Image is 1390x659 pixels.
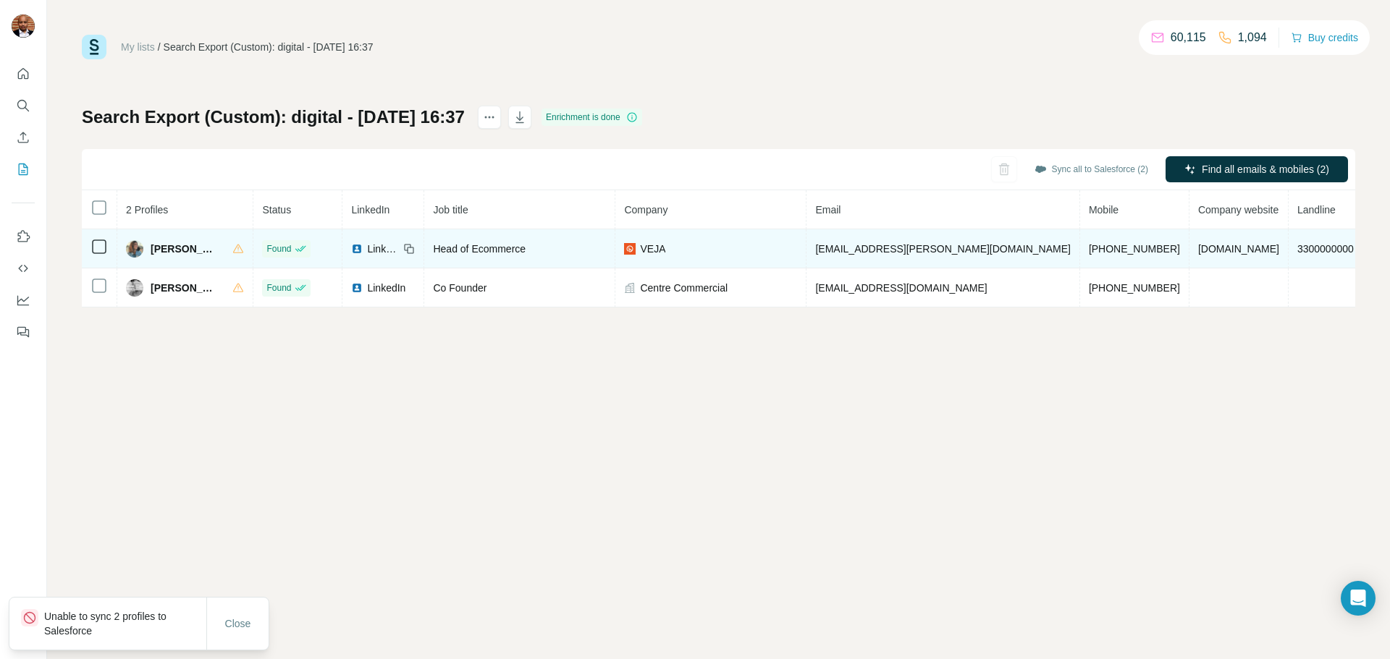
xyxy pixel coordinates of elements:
[12,14,35,38] img: Avatar
[815,282,987,294] span: [EMAIL_ADDRESS][DOMAIN_NAME]
[1297,204,1336,216] span: Landline
[12,224,35,250] button: Use Surfe on LinkedIn
[1202,162,1329,177] span: Find all emails & mobiles (2)
[1198,204,1279,216] span: Company website
[351,282,363,294] img: LinkedIn logo
[126,279,143,297] img: Avatar
[351,204,389,216] span: LinkedIn
[624,243,636,255] img: company-logo
[433,204,468,216] span: Job title
[1089,204,1119,216] span: Mobile
[121,41,155,53] a: My lists
[1171,29,1206,46] p: 60,115
[126,204,168,216] span: 2 Profiles
[1341,581,1376,616] div: Open Intercom Messenger
[262,204,291,216] span: Status
[1166,156,1348,182] button: Find all emails & mobiles (2)
[158,40,161,54] li: /
[266,281,291,294] span: Found
[12,93,35,119] button: Search
[815,204,841,216] span: Email
[266,242,291,255] span: Found
[624,204,667,216] span: Company
[1198,243,1279,255] span: [DOMAIN_NAME]
[82,106,465,129] h1: Search Export (Custom): digital - [DATE] 16:37
[12,156,35,182] button: My lists
[815,243,1070,255] span: [EMAIL_ADDRESS][PERSON_NAME][DOMAIN_NAME]
[215,611,261,637] button: Close
[367,242,399,256] span: LinkedIn
[126,240,143,258] img: Avatar
[1089,243,1180,255] span: [PHONE_NUMBER]
[164,40,374,54] div: Search Export (Custom): digital - [DATE] 16:37
[1238,29,1267,46] p: 1,094
[12,319,35,345] button: Feedback
[151,281,218,295] span: [PERSON_NAME]
[351,243,363,255] img: LinkedIn logo
[542,109,642,126] div: Enrichment is done
[1297,243,1354,255] span: 3300000000
[1024,158,1158,180] button: Sync all to Salesforce (2)
[12,287,35,313] button: Dashboard
[478,106,501,129] button: actions
[225,616,251,631] span: Close
[12,124,35,150] button: Enrich CSV
[44,609,206,638] p: Unable to sync 2 profiles to Salesforce
[12,255,35,281] button: Use Surfe API
[640,242,665,256] span: VEJA
[433,243,526,255] span: Head of Ecommerce
[12,61,35,87] button: Quick start
[640,281,728,295] span: Centre Commercial
[151,242,218,256] span: [PERSON_NAME]
[1089,282,1180,294] span: [PHONE_NUMBER]
[1291,27,1358,48] button: Buy credits
[433,282,486,294] span: Co Founder
[367,281,405,295] span: LinkedIn
[82,35,106,59] img: Surfe Logo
